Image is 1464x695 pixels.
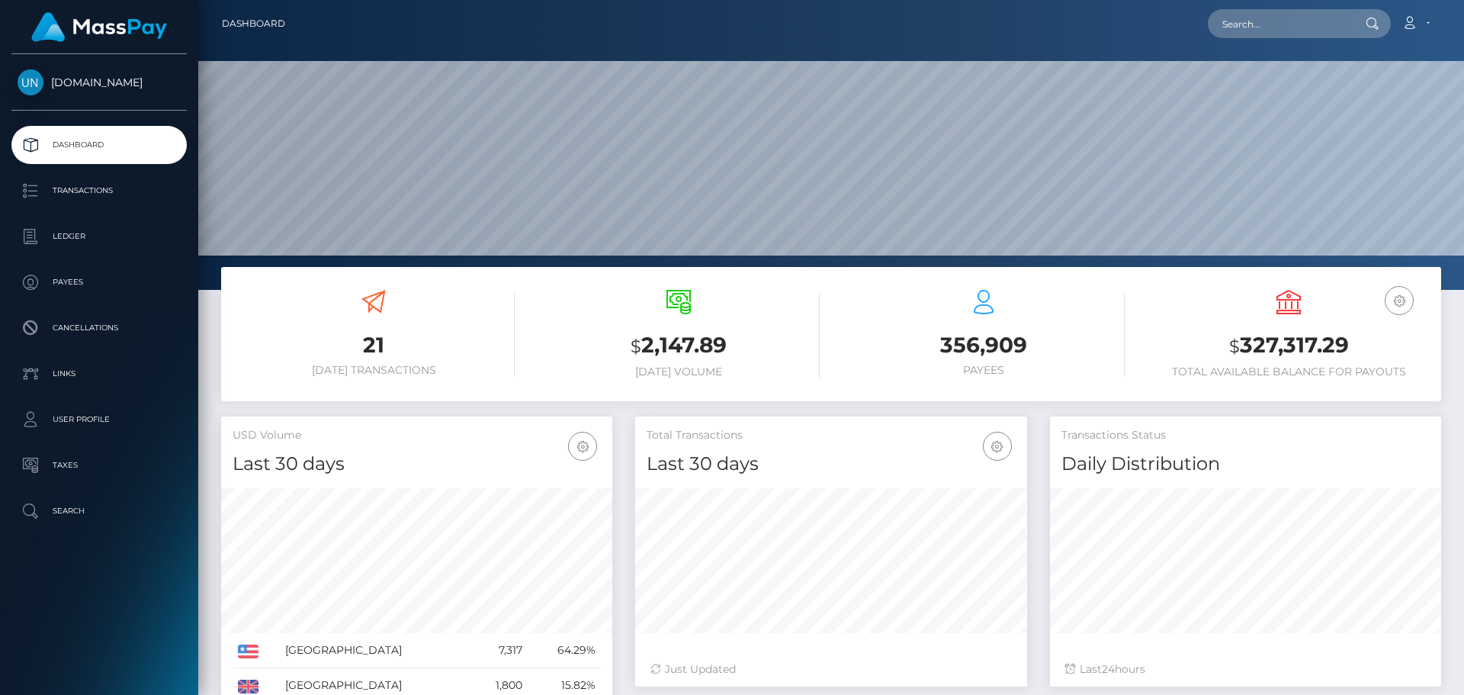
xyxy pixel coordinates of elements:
p: Transactions [18,179,181,202]
img: GB.png [238,680,258,693]
img: MassPay Logo [31,12,167,42]
h3: 356,909 [843,330,1125,360]
td: 7,317 [471,633,528,668]
p: Payees [18,271,181,294]
input: Search... [1208,9,1351,38]
h3: 21 [233,330,515,360]
img: US.png [238,645,258,658]
a: Links [11,355,187,393]
a: Transactions [11,172,187,210]
h4: Last 30 days [647,451,1015,478]
td: 64.29% [528,633,601,668]
p: Dashboard [18,134,181,156]
p: Ledger [18,225,181,248]
a: Search [11,492,187,530]
small: $ [631,336,641,357]
a: Taxes [11,446,187,484]
a: Payees [11,263,187,301]
a: User Profile [11,401,187,439]
p: Taxes [18,454,181,477]
small: $ [1229,336,1240,357]
td: [GEOGRAPHIC_DATA] [280,633,471,668]
span: [DOMAIN_NAME] [11,76,187,89]
img: Unlockt.me [18,69,43,95]
h6: [DATE] Volume [538,365,820,378]
p: Search [18,500,181,523]
div: Just Updated [650,661,1011,677]
h6: Total Available Balance for Payouts [1148,365,1430,378]
a: Cancellations [11,309,187,347]
h5: USD Volume [233,428,601,443]
a: Dashboard [11,126,187,164]
span: 24 [1102,662,1115,676]
p: User Profile [18,408,181,431]
h5: Total Transactions [647,428,1015,443]
h6: [DATE] Transactions [233,364,515,377]
h6: Payees [843,364,1125,377]
p: Links [18,362,181,385]
div: Last hours [1065,661,1426,677]
h5: Transactions Status [1061,428,1430,443]
p: Cancellations [18,317,181,339]
h3: 2,147.89 [538,330,820,362]
a: Ledger [11,217,187,256]
a: Dashboard [222,8,285,40]
h4: Last 30 days [233,451,601,478]
h3: 327,317.29 [1148,330,1430,362]
h4: Daily Distribution [1061,451,1430,478]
